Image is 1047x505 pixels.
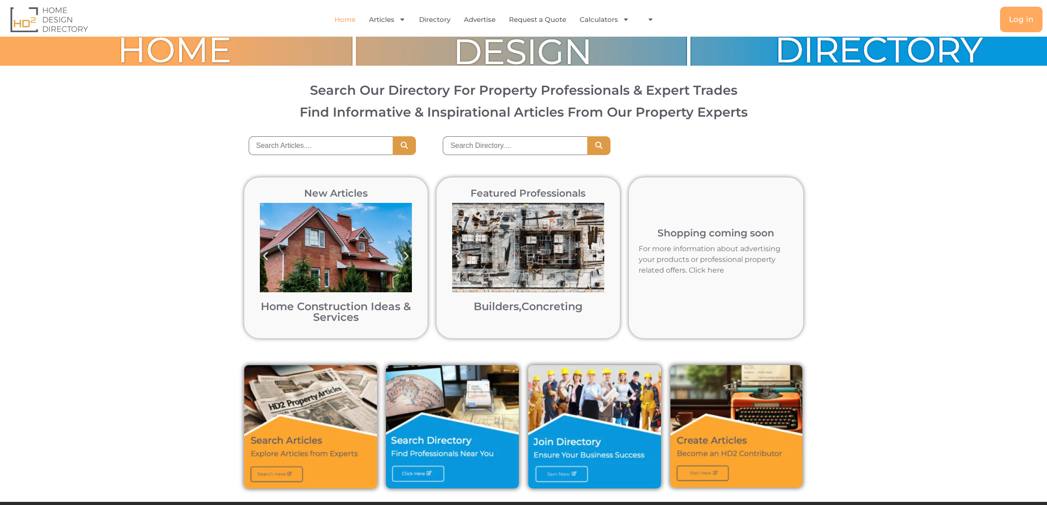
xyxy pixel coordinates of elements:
h2: New Articles [255,189,416,198]
a: Request a Quote [509,9,566,30]
div: Next slide [589,246,609,266]
a: Articles [369,9,406,30]
a: Log in [1000,7,1043,32]
nav: Menu [212,9,783,30]
button: Search [587,136,610,155]
div: 1 / 12 [448,198,609,327]
a: Directory [419,9,450,30]
button: Search [393,136,416,155]
a: Concreting [521,300,583,313]
a: Home Construction Ideas & Services [261,300,411,324]
div: Next slide [396,246,416,266]
h2: Featured Professionals [448,189,609,198]
div: Previous slide [255,246,276,266]
h3: Find Informative & Inspirational Articles From Our Property Experts [19,105,1028,118]
a: Builders [474,300,519,313]
div: 1 / 12 [255,198,416,327]
a: Calculators [580,9,629,30]
input: Search Directory.... [443,136,587,155]
a: Advertise [464,9,496,30]
span: Log in [1009,16,1034,23]
a: Home [335,9,356,30]
h2: , [452,301,604,312]
input: Search Articles.... [249,136,393,155]
h2: Search Our Directory For Property Professionals & Expert Trades [19,84,1028,97]
div: Previous slide [448,246,468,266]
